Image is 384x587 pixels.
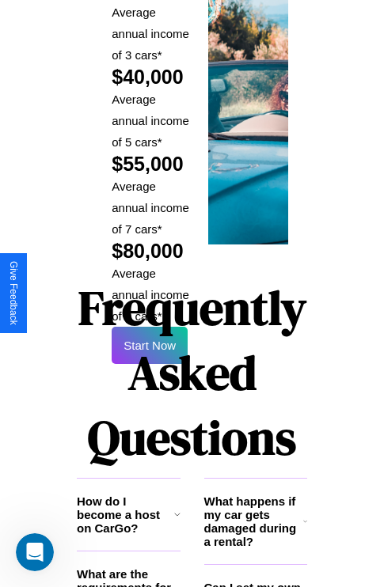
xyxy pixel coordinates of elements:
p: Average annual income of 9 cars* [112,263,192,327]
p: Average annual income of 5 cars* [112,89,192,153]
p: Average annual income of 7 cars* [112,176,192,240]
h2: $55,000 [112,153,192,176]
h3: How do I become a host on CarGo? [77,494,174,535]
h1: Frequently Asked Questions [77,267,307,478]
button: Start Now [112,327,188,364]
iframe: Intercom live chat [16,533,54,571]
h3: What happens if my car gets damaged during a rental? [204,494,303,548]
p: Average annual income of 3 cars* [112,2,192,66]
h2: $40,000 [112,66,192,89]
h2: $80,000 [112,240,192,263]
div: Give Feedback [8,261,19,325]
